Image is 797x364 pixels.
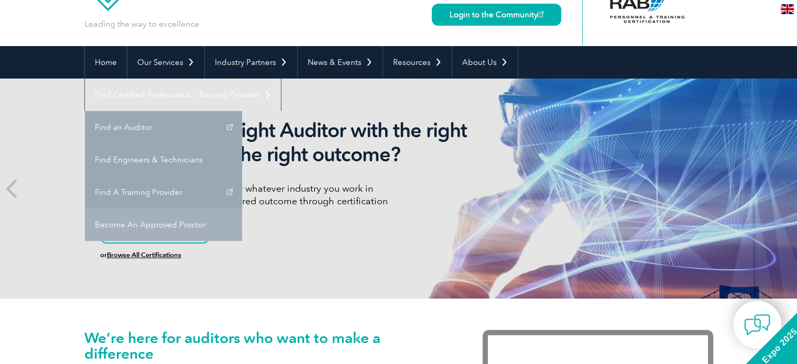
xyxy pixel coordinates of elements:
[100,182,493,207] p: Whatever language you speak or whatever industry you work in We are here to support your desired ...
[452,46,518,79] a: About Us
[127,46,204,79] a: Our Services
[84,330,451,361] h1: We’re here for auditors who want to make a difference
[85,208,242,241] a: Become An Approved Proctor
[85,144,242,176] a: Find Engineers & Technicians
[432,4,561,26] a: Login to the Community
[84,18,199,30] p: Leading the way to excellence
[85,111,242,144] a: Find an Auditor
[205,46,297,79] a: Industry Partners
[298,46,383,79] a: News & Events
[100,118,493,167] h2: Want to be the right Auditor with the right skills to deliver the right outcome?
[538,12,543,17] img: open_square.png
[100,251,493,259] h6: or
[383,46,452,79] a: Resources
[781,4,794,14] img: en
[107,251,181,259] a: Browse All Certifications
[85,46,127,79] a: Home
[85,79,281,111] a: Find Certified Professional / Training Provider
[85,176,242,208] a: Find A Training Provider
[744,312,770,338] img: contact-chat.png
